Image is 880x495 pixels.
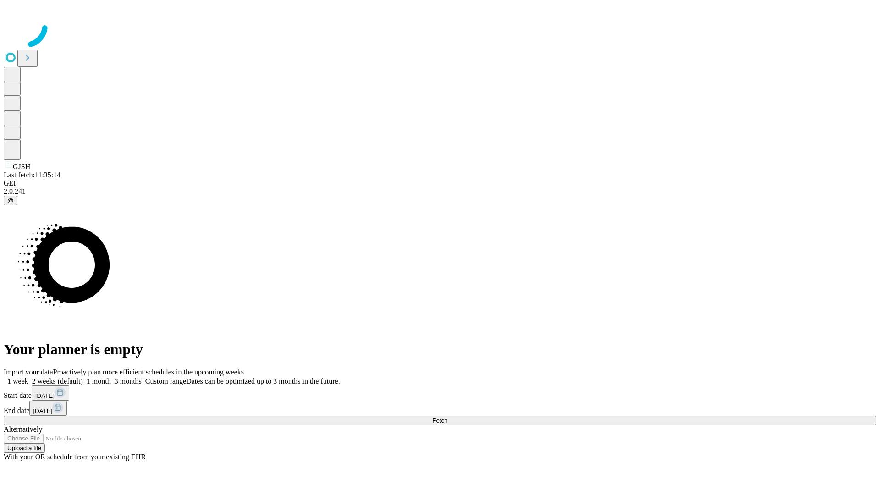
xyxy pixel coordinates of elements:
[4,416,876,425] button: Fetch
[4,341,876,358] h1: Your planner is empty
[7,377,28,385] span: 1 week
[145,377,186,385] span: Custom range
[53,368,246,376] span: Proactively plan more efficient schedules in the upcoming weeks.
[7,197,14,204] span: @
[32,385,69,401] button: [DATE]
[87,377,111,385] span: 1 month
[186,377,340,385] span: Dates can be optimized up to 3 months in the future.
[4,443,45,453] button: Upload a file
[29,401,67,416] button: [DATE]
[432,417,447,424] span: Fetch
[4,196,17,205] button: @
[35,392,55,399] span: [DATE]
[13,163,30,170] span: GJSH
[4,187,876,196] div: 2.0.241
[33,407,52,414] span: [DATE]
[4,453,146,461] span: With your OR schedule from your existing EHR
[4,171,60,179] span: Last fetch: 11:35:14
[32,377,83,385] span: 2 weeks (default)
[4,368,53,376] span: Import your data
[4,179,876,187] div: GEI
[4,425,42,433] span: Alternatively
[115,377,142,385] span: 3 months
[4,401,876,416] div: End date
[4,385,876,401] div: Start date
